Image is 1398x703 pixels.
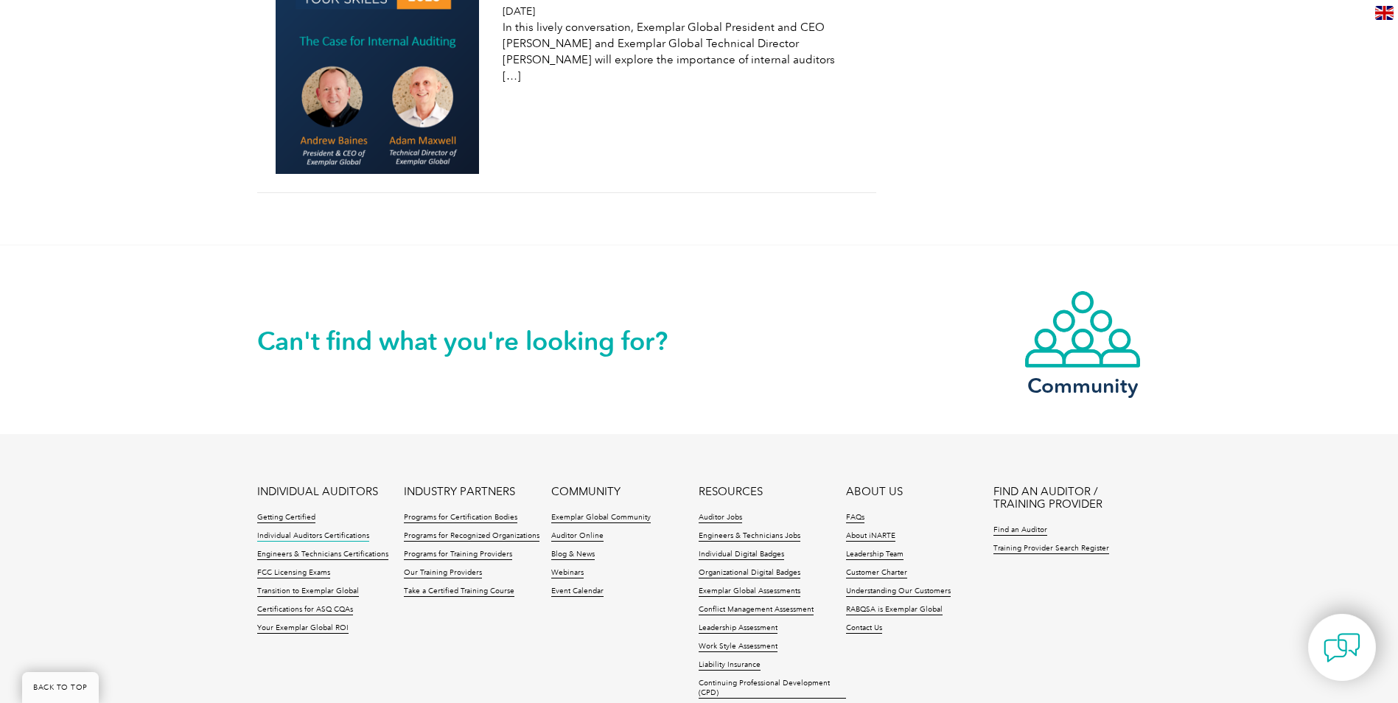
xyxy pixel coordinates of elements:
[699,513,742,523] a: Auditor Jobs
[699,568,800,578] a: Organizational Digital Badges
[993,525,1047,536] a: Find an Auditor
[503,19,852,84] p: In this lively conversation, Exemplar Global President and CEO [PERSON_NAME] and Exemplar Global ...
[551,486,621,498] a: COMMUNITY
[551,513,651,523] a: Exemplar Global Community
[551,550,595,560] a: Blog & News
[1024,290,1142,395] a: Community
[846,605,943,615] a: RABQSA is Exemplar Global
[846,623,882,634] a: Contact Us
[699,642,777,652] a: Work Style Assessment
[1024,377,1142,395] h3: Community
[257,531,369,542] a: Individual Auditors Certifications
[699,605,814,615] a: Conflict Management Assessment
[404,568,482,578] a: Our Training Providers
[846,550,904,560] a: Leadership Team
[1375,6,1394,20] img: en
[699,486,763,498] a: RESOURCES
[404,531,539,542] a: Programs for Recognized Organizations
[257,329,699,353] h2: Can't find what you're looking for?
[257,568,330,578] a: FCC Licensing Exams
[257,623,349,634] a: Your Exemplar Global ROI
[551,568,584,578] a: Webinars
[257,550,388,560] a: Engineers & Technicians Certifications
[993,486,1141,511] a: FIND AN AUDITOR / TRAINING PROVIDER
[503,5,535,18] span: [DATE]
[404,486,515,498] a: INDUSTRY PARTNERS
[22,672,99,703] a: BACK TO TOP
[404,513,517,523] a: Programs for Certification Bodies
[846,513,864,523] a: FAQs
[699,550,784,560] a: Individual Digital Badges
[257,605,353,615] a: Certifications for ASQ CQAs
[1024,290,1142,369] img: icon-community.webp
[846,568,907,578] a: Customer Charter
[404,550,512,560] a: Programs for Training Providers
[699,679,846,699] a: Continuing Professional Development (CPD)
[551,587,604,597] a: Event Calendar
[551,531,604,542] a: Auditor Online
[699,587,800,597] a: Exemplar Global Assessments
[1324,629,1360,666] img: contact-chat.png
[257,486,378,498] a: INDIVIDUAL AUDITORS
[699,531,800,542] a: Engineers & Technicians Jobs
[846,531,895,542] a: About iNARTE
[993,544,1109,554] a: Training Provider Search Register
[699,623,777,634] a: Leadership Assessment
[846,587,951,597] a: Understanding Our Customers
[699,660,761,671] a: Liability Insurance
[404,587,514,597] a: Take a Certified Training Course
[257,587,359,597] a: Transition to Exemplar Global
[846,486,903,498] a: ABOUT US
[257,513,315,523] a: Getting Certified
